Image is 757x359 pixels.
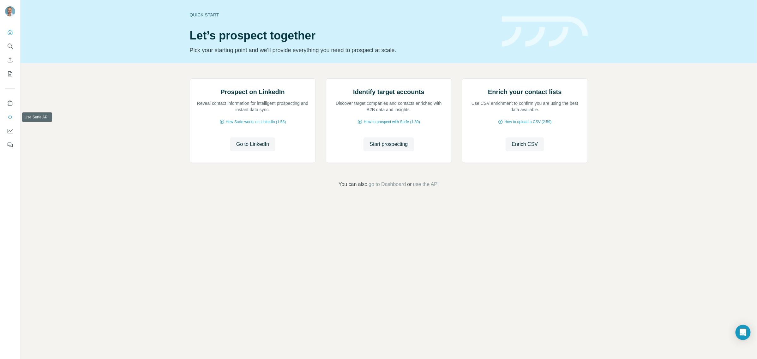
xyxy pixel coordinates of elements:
button: go to Dashboard [369,181,406,188]
div: Quick start [190,12,494,18]
p: Reveal contact information for intelligent prospecting and instant data sync. [196,100,309,113]
span: How to prospect with Surfe (1:30) [364,119,420,125]
button: Start prospecting [363,137,414,151]
button: Enrich CSV [5,54,15,66]
button: Use Surfe API [5,111,15,123]
span: You can also [339,181,367,188]
h1: Let’s prospect together [190,29,494,42]
span: or [407,181,412,188]
button: My lists [5,68,15,80]
h2: Enrich your contact lists [488,87,562,96]
button: Use Surfe on LinkedIn [5,98,15,109]
button: Search [5,40,15,52]
button: Feedback [5,139,15,151]
p: Use CSV enrichment to confirm you are using the best data available. [469,100,581,113]
button: Quick start [5,27,15,38]
img: Avatar [5,6,15,16]
span: How Surfe works on LinkedIn (1:58) [226,119,286,125]
button: Dashboard [5,125,15,137]
p: Pick your starting point and we’ll provide everything you need to prospect at scale. [190,46,494,55]
span: Go to LinkedIn [236,141,269,148]
p: Discover target companies and contacts enriched with B2B data and insights. [333,100,445,113]
button: use the API [413,181,439,188]
h2: Identify target accounts [353,87,424,96]
span: How to upload a CSV (2:59) [504,119,551,125]
button: Enrich CSV [506,137,544,151]
span: Enrich CSV [512,141,538,148]
img: banner [502,16,588,47]
span: Start prospecting [370,141,408,148]
h2: Prospect on LinkedIn [220,87,285,96]
div: Open Intercom Messenger [736,325,751,340]
button: Go to LinkedIn [230,137,275,151]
